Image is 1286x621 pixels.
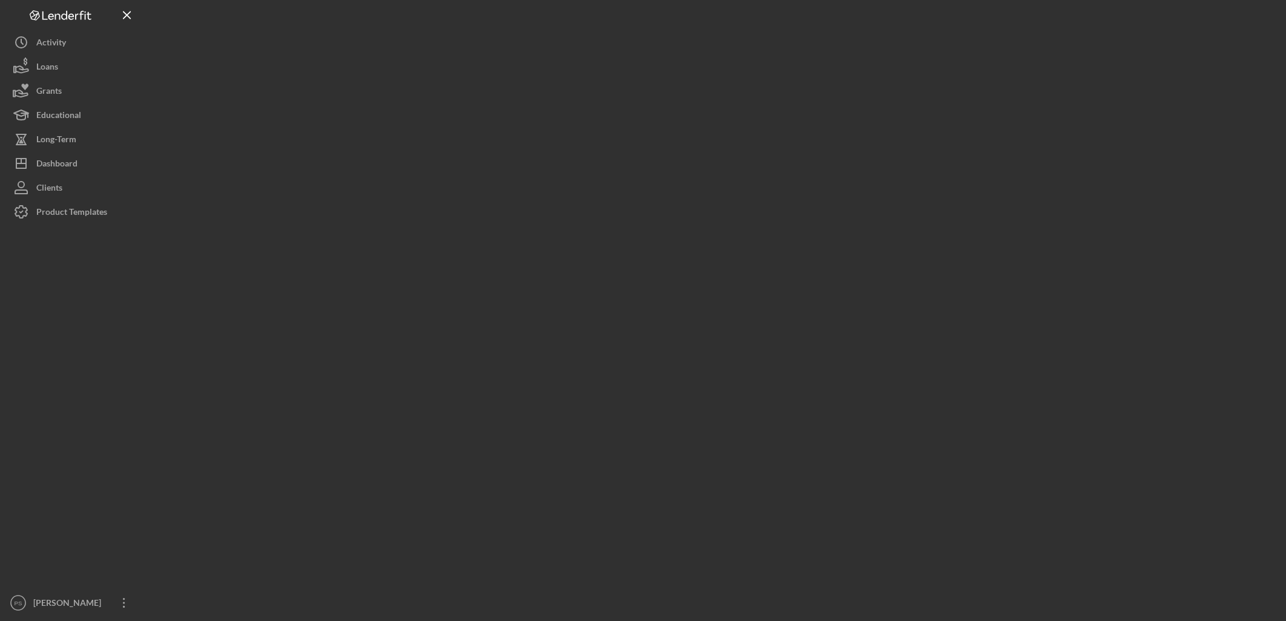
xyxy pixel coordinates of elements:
div: Activity [36,30,66,57]
div: [PERSON_NAME] [30,591,109,618]
text: PS [15,600,22,606]
button: Dashboard [6,151,139,176]
button: Activity [6,30,139,54]
button: Grants [6,79,139,103]
button: Educational [6,103,139,127]
div: Educational [36,103,81,130]
div: Clients [36,176,62,203]
button: Clients [6,176,139,200]
div: Product Templates [36,200,107,227]
button: Long-Term [6,127,139,151]
div: Grants [36,79,62,106]
div: Dashboard [36,151,77,179]
button: Product Templates [6,200,139,224]
button: PS[PERSON_NAME] [6,591,139,615]
button: Loans [6,54,139,79]
div: Loans [36,54,58,82]
div: Long-Term [36,127,76,154]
